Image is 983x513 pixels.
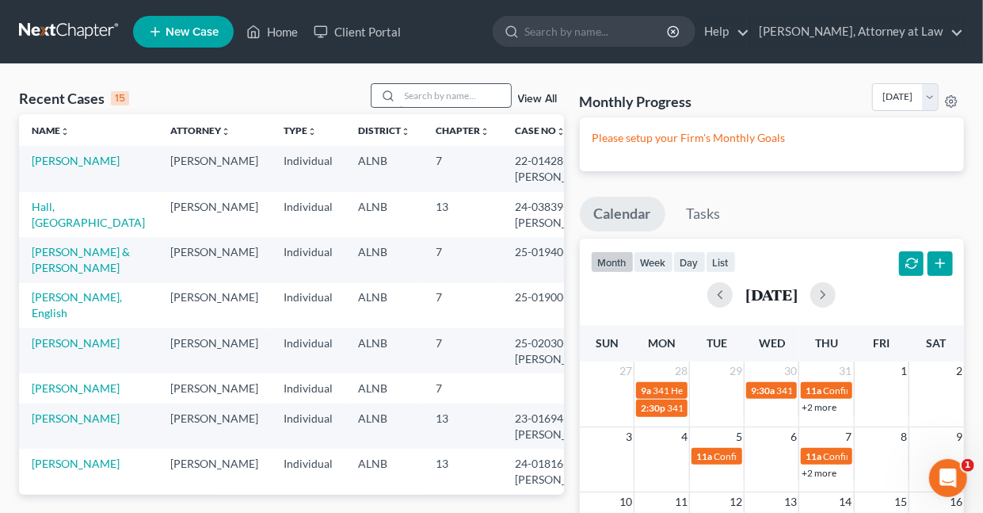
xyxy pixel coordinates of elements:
td: 25-02030-[PERSON_NAME]-7 [502,328,632,373]
a: Chapterunfold_more [436,124,490,136]
a: Calendar [580,197,665,232]
span: 11a [806,450,821,462]
td: 22-01428-[PERSON_NAME]-7 [502,146,632,191]
span: Mon [648,336,676,350]
span: 13 [783,492,798,511]
span: 31 [838,362,854,381]
input: Search by name... [524,17,669,46]
span: 9a [641,385,651,396]
span: 11 [673,492,689,511]
span: 1 [899,362,909,381]
span: 12 [728,492,744,511]
span: Confirmation Date for [PERSON_NAME] & [PERSON_NAME] [714,450,966,462]
td: ALNB [345,328,423,373]
span: 1 [962,459,974,472]
span: 10 [618,492,634,511]
span: 11a [806,385,821,396]
td: Individual [271,328,345,373]
td: 13 [423,404,502,449]
a: [PERSON_NAME] & [PERSON_NAME] [32,245,130,274]
td: [PERSON_NAME] [158,449,271,494]
td: 25-01900-DSC-7 [502,283,632,328]
a: Typeunfold_more [284,124,317,136]
span: 30 [783,362,798,381]
td: Individual [271,237,345,282]
td: 24-01816-[PERSON_NAME]-13 [502,449,632,494]
span: 6 [789,427,798,446]
td: 13 [423,449,502,494]
span: 11a [696,450,712,462]
i: unfold_more [480,127,490,136]
span: 341 Hearing for [PERSON_NAME] & [PERSON_NAME] [667,402,893,414]
i: unfold_more [60,127,70,136]
td: Individual [271,373,345,403]
a: Hall, [GEOGRAPHIC_DATA] [32,200,145,229]
td: 7 [423,328,502,373]
button: day [673,251,706,273]
i: unfold_more [556,127,566,136]
button: list [706,251,736,273]
span: 4 [680,427,689,446]
td: Individual [271,283,345,328]
a: Case Nounfold_more [515,124,566,136]
td: [PERSON_NAME] [158,373,271,403]
a: View All [518,94,558,105]
td: 25-01940-DSC-7 [502,237,632,282]
button: week [634,251,673,273]
div: Recent Cases [19,89,129,108]
td: [PERSON_NAME] [158,237,271,282]
a: +2 more [802,467,836,479]
a: +2 more [802,401,836,413]
span: 16 [948,492,964,511]
td: [PERSON_NAME] [158,404,271,449]
span: 29 [728,362,744,381]
span: 28 [673,362,689,381]
span: Sun [596,336,619,350]
a: Home [238,17,306,46]
iframe: Intercom live chat [929,459,967,497]
td: 7 [423,283,502,328]
a: Nameunfold_more [32,124,70,136]
td: ALNB [345,404,423,449]
td: ALNB [345,449,423,494]
i: unfold_more [307,127,317,136]
a: [PERSON_NAME], Attorney at Law [751,17,963,46]
span: 14 [838,492,854,511]
td: 24-03839-[PERSON_NAME]-13 [502,192,632,237]
a: Attorneyunfold_more [170,124,231,136]
span: Sat [927,336,947,350]
td: 7 [423,373,502,403]
td: ALNB [345,283,423,328]
td: ALNB [345,146,423,191]
a: [PERSON_NAME] [32,336,120,350]
td: Individual [271,192,345,237]
td: [PERSON_NAME] [158,192,271,237]
span: 2 [954,362,964,381]
span: Fri [873,336,890,350]
span: 2:30p [641,402,665,414]
a: [PERSON_NAME] [32,457,120,470]
i: unfold_more [401,127,410,136]
td: [PERSON_NAME] [158,146,271,191]
span: Tue [707,336,727,350]
a: [PERSON_NAME], English [32,290,122,320]
td: Individual [271,404,345,449]
span: 3 [624,427,634,446]
td: 23-01694-[PERSON_NAME]-13 [502,404,632,449]
td: 7 [423,237,502,282]
span: 27 [618,362,634,381]
a: [PERSON_NAME] [32,381,120,395]
span: 8 [899,427,909,446]
a: Help [696,17,749,46]
td: Individual [271,449,345,494]
p: Please setup your Firm's Monthly Goals [592,130,951,146]
span: 15 [893,492,909,511]
h3: Monthly Progress [580,92,692,111]
a: Client Portal [306,17,409,46]
h2: [DATE] [745,286,798,303]
td: [PERSON_NAME] [158,328,271,373]
span: 341 Hearing for [PERSON_NAME] [776,385,918,396]
input: Search by name... [400,84,511,107]
td: Individual [271,146,345,191]
span: 9:30a [751,385,775,396]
